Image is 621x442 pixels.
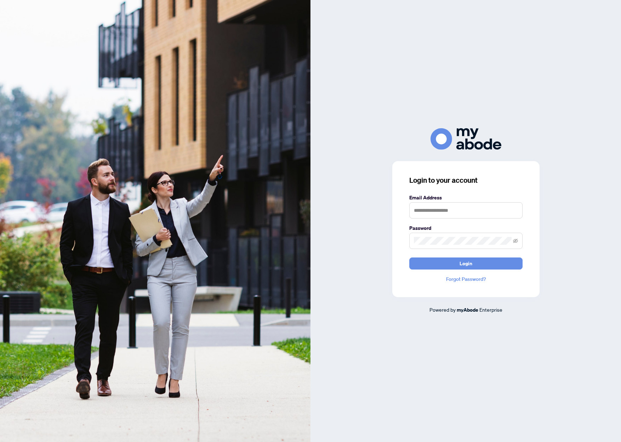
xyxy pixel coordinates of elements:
[409,275,523,283] a: Forgot Password?
[457,306,478,314] a: myAbode
[409,224,523,232] label: Password
[409,175,523,185] h3: Login to your account
[431,128,501,150] img: ma-logo
[409,257,523,270] button: Login
[513,238,518,243] span: eye-invisible
[460,258,472,269] span: Login
[479,306,502,313] span: Enterprise
[409,194,523,202] label: Email Address
[429,306,456,313] span: Powered by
